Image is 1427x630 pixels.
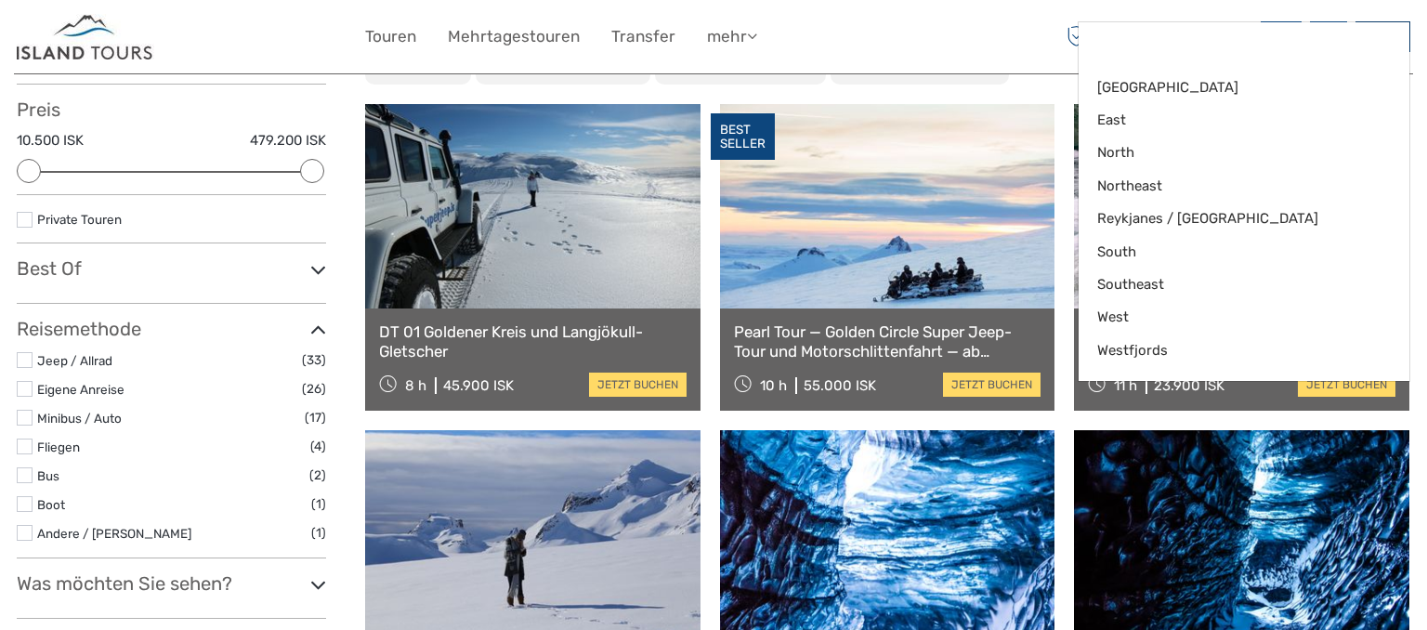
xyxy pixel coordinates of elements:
[1097,78,1359,98] span: [GEOGRAPHIC_DATA]
[611,23,675,50] a: Transfer
[1298,373,1395,397] a: jetzt buchen
[707,23,757,50] a: mehr
[37,353,112,368] a: Jeep / Allrad
[943,373,1041,397] a: jetzt buchen
[1088,31,1400,59] input: Search
[310,436,326,457] span: (4)
[760,377,787,394] span: 10 h
[17,318,326,340] h3: Reisemethode
[711,113,775,160] div: BEST SELLER
[37,212,122,227] a: Private Touren
[1097,341,1359,361] span: Westfjords
[365,23,416,50] a: Touren
[1097,275,1359,295] span: Southeast
[17,131,84,151] label: 10.500 ISK
[589,373,687,397] a: jetzt buchen
[37,468,59,483] a: Bus
[1062,21,1256,52] span: Bestpreisgarantie
[17,257,326,280] h3: Best Of
[37,411,122,426] a: Minibus / Auto
[1097,111,1359,130] span: East
[1097,143,1359,163] span: North
[405,377,426,394] span: 8 h
[1114,377,1137,394] span: 11 h
[448,23,580,50] a: Mehrtagestouren
[37,440,80,454] a: Fliegen
[250,131,326,151] label: 479.200 ISK
[1154,377,1224,394] div: 23.900 ISK
[804,377,876,394] div: 55.000 ISK
[302,349,326,371] span: (33)
[311,522,326,544] span: (1)
[214,29,236,51] button: Open LiveChat chat widget
[37,526,191,541] a: Andere / [PERSON_NAME]
[443,377,514,394] div: 45.900 ISK
[379,322,687,361] a: DT 01 Goldener Kreis und Langjökull-Gletscher
[17,14,154,59] img: Iceland ProTravel
[17,572,326,595] h3: Was möchten Sie sehen?
[311,493,326,515] span: (1)
[309,465,326,486] span: (2)
[302,378,326,400] span: (26)
[1097,209,1359,229] span: Reykjanes / [GEOGRAPHIC_DATA]
[17,98,326,121] h3: Preis
[37,382,124,397] a: Eigene Anreise
[1097,243,1359,262] span: South
[1097,177,1359,196] span: Northeast
[305,407,326,428] span: (17)
[26,33,210,47] p: We're away right now. Please check back later!
[1097,308,1359,327] span: West
[734,322,1041,361] a: Pearl Tour — Golden Circle Super Jeep-Tour und Motorschlittenfahrt — ab [GEOGRAPHIC_DATA]
[37,497,65,512] a: Boot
